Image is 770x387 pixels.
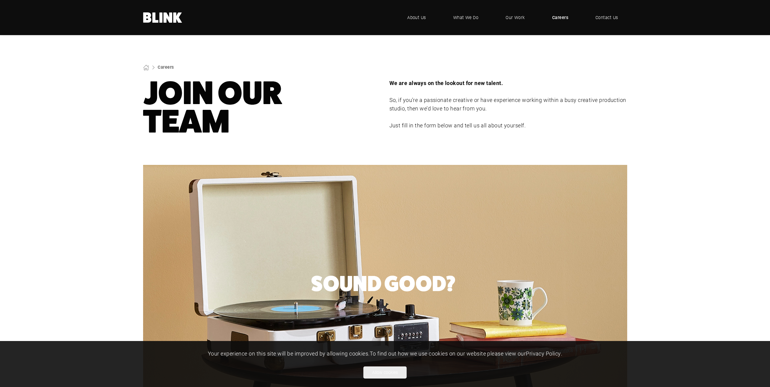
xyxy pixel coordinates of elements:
span: About Us [407,14,426,21]
a: About Us [398,8,435,27]
a: Careers [158,64,174,70]
p: Just fill in the form below and tell us all about yourself. [389,121,627,130]
a: What We Do [444,8,488,27]
span: Your experience on this site will be improved by allowing cookies. To find out how we use cookies... [208,350,562,357]
p: So, if you’re a passionate creative or have experience working within a busy creative production ... [389,96,627,113]
span: What We Do [453,14,479,21]
a: Contact Us [586,8,627,27]
span: Careers [552,14,568,21]
button: Allow cookies [363,366,407,379]
span: Our Work [506,14,525,21]
a: Our Work [496,8,534,27]
p: We are always on the lookout for new talent. [389,79,627,87]
h1: Team [143,79,381,136]
a: Careers [543,8,577,27]
a: Home [143,12,182,23]
span: Contact Us [595,14,618,21]
nobr: Join Our [143,74,282,112]
h2: Sound Good? [311,274,455,294]
a: Privacy Policy [526,350,561,357]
